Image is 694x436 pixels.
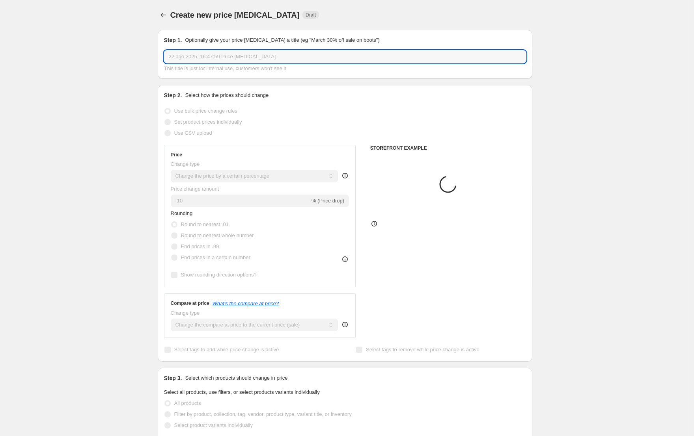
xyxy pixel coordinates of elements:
[185,374,287,382] p: Select which products should change in price
[174,119,242,125] span: Set product prices individually
[171,210,193,216] span: Rounding
[185,91,269,99] p: Select how the prices should change
[174,400,201,406] span: All products
[181,221,229,227] span: Round to nearest .01
[312,198,344,204] span: % (Price drop)
[171,186,219,192] span: Price change amount
[174,130,212,136] span: Use CSV upload
[174,108,237,114] span: Use bulk price change rules
[158,9,169,20] button: Price change jobs
[174,411,352,417] span: Filter by product, collection, tag, vendor, product type, variant title, or inventory
[181,243,219,249] span: End prices in .99
[171,152,182,158] h3: Price
[164,389,320,395] span: Select all products, use filters, or select products variants individually
[171,161,200,167] span: Change type
[171,300,209,306] h3: Compare at price
[341,172,349,180] div: help
[185,36,379,44] p: Optionally give your price [MEDICAL_DATA] a title (eg "March 30% off sale on boots")
[170,11,300,19] span: Create new price [MEDICAL_DATA]
[164,91,182,99] h2: Step 2.
[181,232,254,238] span: Round to nearest whole number
[164,374,182,382] h2: Step 3.
[164,65,286,71] span: This title is just for internal use, customers won't see it
[370,145,526,151] h6: STOREFRONT EXAMPLE
[174,347,279,353] span: Select tags to add while price change is active
[164,36,182,44] h2: Step 1.
[174,422,253,428] span: Select product variants individually
[306,12,316,18] span: Draft
[181,272,257,278] span: Show rounding direction options?
[171,310,200,316] span: Change type
[366,347,479,353] span: Select tags to remove while price change is active
[171,195,310,207] input: -15
[164,50,526,63] input: 30% off holiday sale
[181,254,250,260] span: End prices in a certain number
[341,321,349,328] div: help
[213,301,279,306] button: What's the compare at price?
